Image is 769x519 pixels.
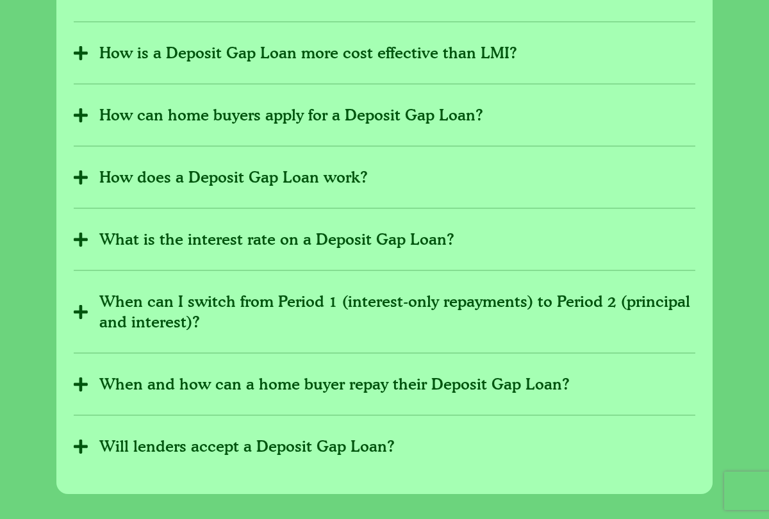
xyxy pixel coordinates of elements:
[74,224,695,256] button: What is the interest rate on a Deposit Gap Loan?
[74,99,695,131] button: How can home buyers apply for a Deposit Gap Loan?
[74,37,695,69] button: How is a Deposit Gap Loan more cost effective than LMI?
[74,161,695,194] button: How does a Deposit Gap Loan work?
[74,286,695,338] button: When can I switch from Period 1 (interest-only repayments) to Period 2 (principal and interest)?
[74,368,695,400] button: When and how can a home buyer repay their Deposit Gap Loan?
[74,431,695,463] button: Will lenders accept a Deposit Gap Loan?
